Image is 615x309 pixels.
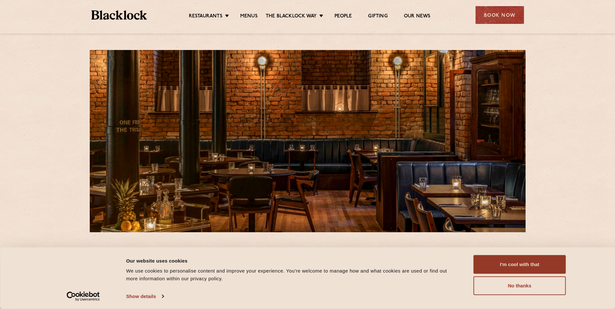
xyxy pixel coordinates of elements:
[404,13,431,20] a: Our News
[368,13,387,20] a: Gifting
[474,255,566,274] button: I'm cool with that
[334,13,352,20] a: People
[189,13,222,20] a: Restaurants
[266,13,317,20] a: The Blacklock Way
[474,276,566,295] button: No thanks
[91,10,147,20] img: BL_Textured_Logo-footer-cropped.svg
[126,292,164,301] a: Show details
[126,267,459,283] div: We use cookies to personalise content and improve your experience. You're welcome to manage how a...
[126,257,459,264] div: Our website uses cookies
[240,13,258,20] a: Menus
[476,6,524,24] div: Book Now
[55,292,111,301] a: Usercentrics Cookiebot - opens in a new window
